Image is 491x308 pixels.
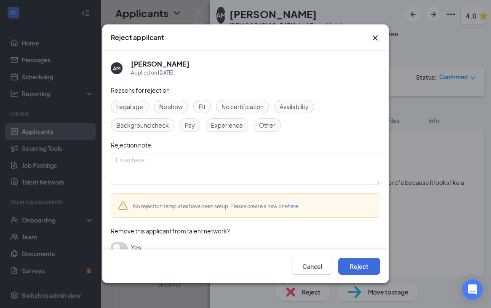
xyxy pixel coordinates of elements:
[113,65,120,72] div: AM
[131,59,189,69] h5: [PERSON_NAME]
[211,121,243,130] span: Experience
[111,33,164,42] h3: Reject applicant
[462,279,483,300] div: Open Intercom Messenger
[111,227,230,235] span: Remove this applicant from talent network?
[133,203,299,209] span: No rejection templates have been setup. Please create a new one .
[280,102,309,111] span: Availability
[338,258,380,275] button: Reject
[288,203,298,209] a: here
[116,102,143,111] span: Legal age
[370,33,380,43] button: Close
[291,258,333,275] button: Cancel
[370,33,380,43] svg: Cross
[159,102,183,111] span: No show
[185,121,195,130] span: Pay
[111,86,170,94] span: Reasons for rejection
[131,69,189,77] div: Applied on [DATE]
[221,102,264,111] span: No certification
[111,141,151,149] span: Rejection note
[199,102,205,111] span: Fit
[131,242,141,252] span: Yes
[116,121,169,130] span: Background check
[118,201,128,211] svg: Warning
[259,121,275,130] span: Other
